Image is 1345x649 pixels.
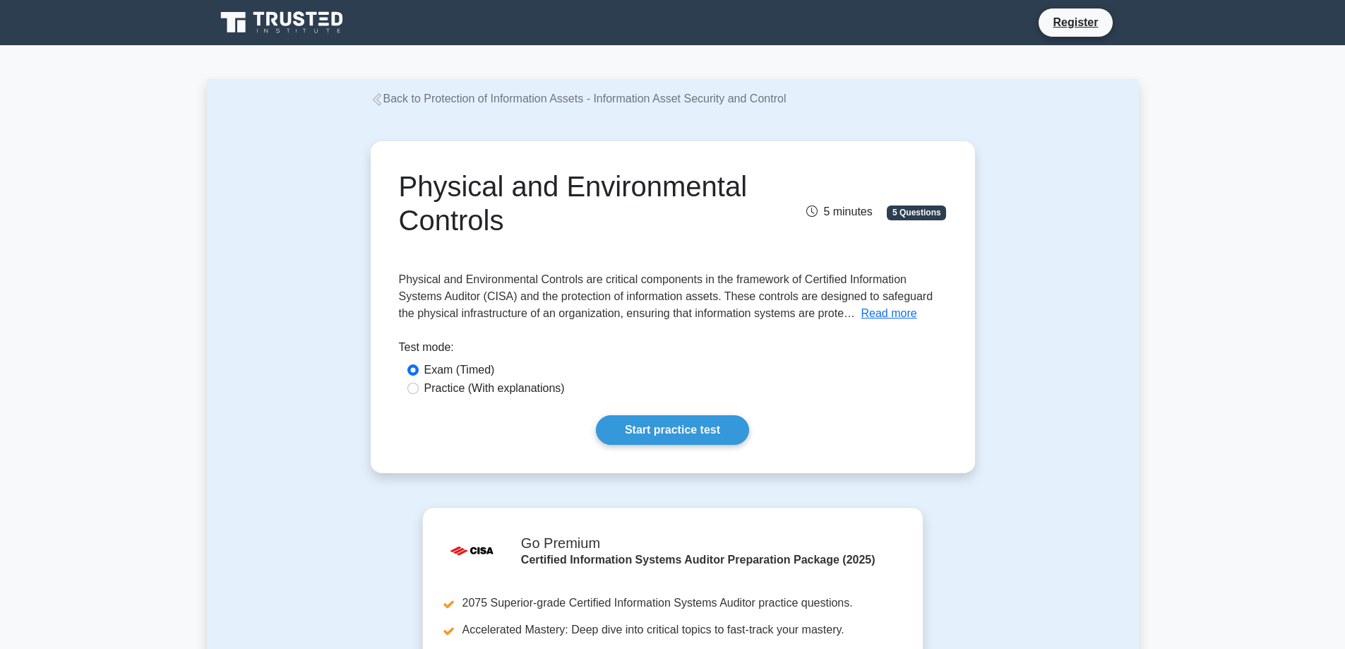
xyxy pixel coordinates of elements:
[596,415,749,445] a: Start practice test
[861,305,917,322] button: Read more
[424,362,495,379] label: Exam (Timed)
[399,169,758,237] h1: Physical and Environmental Controls
[806,206,872,218] span: 5 minutes
[371,93,787,105] a: Back to Protection of Information Assets - Information Asset Security and Control
[1044,13,1106,31] a: Register
[399,273,933,319] span: Physical and Environmental Controls are critical components in the framework of Certified Informa...
[424,380,565,397] label: Practice (With explanations)
[399,339,947,362] div: Test mode:
[887,206,946,220] span: 5 Questions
